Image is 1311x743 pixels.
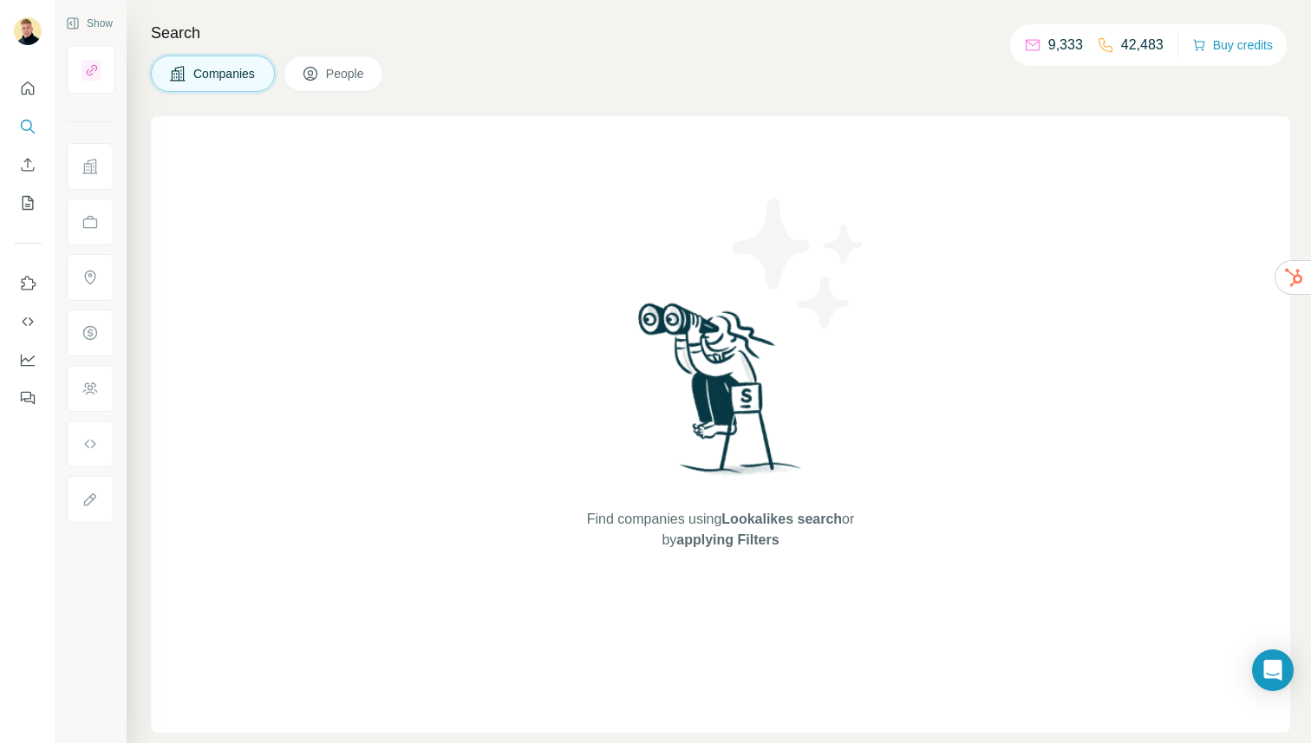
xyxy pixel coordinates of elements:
span: People [326,65,366,82]
button: Show [54,10,125,36]
img: Surfe Illustration - Stars [721,186,877,342]
button: Search [14,111,42,142]
img: Surfe Illustration - Woman searching with binoculars [630,298,811,492]
button: My lists [14,187,42,218]
button: Use Surfe API [14,306,42,337]
button: Use Surfe on LinkedIn [14,268,42,299]
button: Feedback [14,382,42,414]
button: Enrich CSV [14,149,42,180]
h4: Search [151,21,1290,45]
p: 9,333 [1048,35,1083,55]
button: Dashboard [14,344,42,375]
button: Buy credits [1192,33,1273,57]
img: Avatar [14,17,42,45]
button: Quick start [14,73,42,104]
div: Open Intercom Messenger [1252,649,1294,691]
p: 42,483 [1121,35,1164,55]
span: Find companies using or by [582,509,859,551]
span: Lookalikes search [721,512,842,526]
span: applying Filters [676,532,779,547]
span: Companies [193,65,257,82]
